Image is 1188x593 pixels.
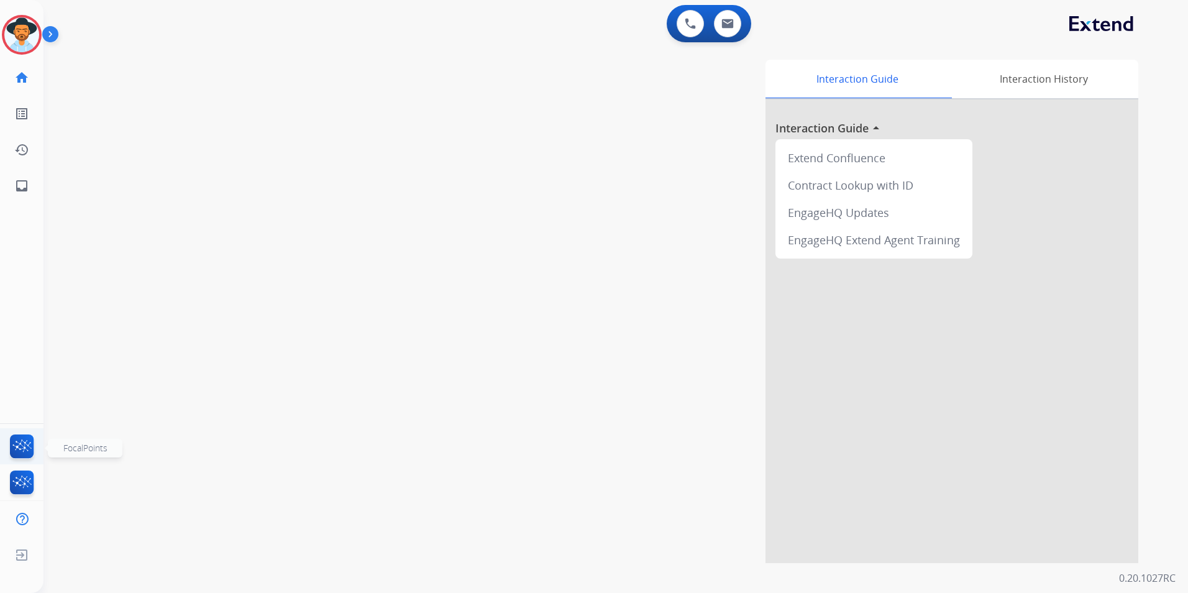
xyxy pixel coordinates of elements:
[14,70,29,85] mat-icon: home
[949,60,1138,98] div: Interaction History
[14,142,29,157] mat-icon: history
[780,199,967,226] div: EngageHQ Updates
[780,226,967,254] div: EngageHQ Extend Agent Training
[14,106,29,121] mat-icon: list_alt
[780,144,967,172] div: Extend Confluence
[765,60,949,98] div: Interaction Guide
[4,17,39,52] img: avatar
[63,442,107,454] span: FocalPoints
[780,172,967,199] div: Contract Lookup with ID
[1119,571,1176,586] p: 0.20.1027RC
[14,178,29,193] mat-icon: inbox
